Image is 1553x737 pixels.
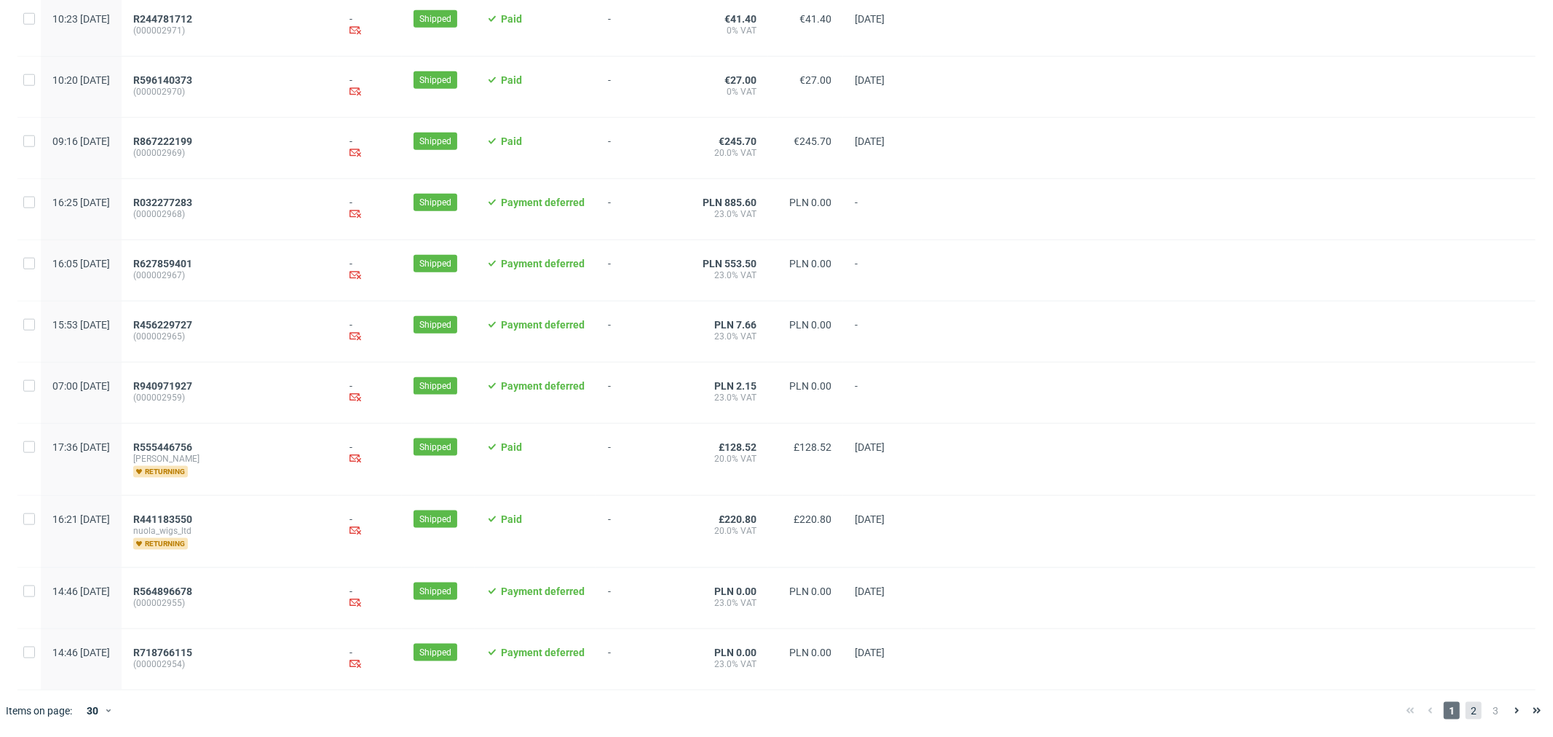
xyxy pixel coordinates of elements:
span: £128.52 [719,441,756,453]
span: Shipped [419,74,451,87]
span: Shipped [419,257,451,270]
span: R555446756 [133,441,192,453]
span: Payment deferred [501,197,585,208]
span: 1 [1444,702,1460,720]
span: [DATE] [855,647,885,658]
span: PLN 0.00 [714,647,756,658]
span: £220.80 [794,513,831,525]
span: (000002971) [133,25,326,36]
span: Shipped [419,135,451,148]
span: R867222199 [133,135,192,147]
span: PLN 553.50 [703,258,756,269]
span: Paid [501,13,522,25]
span: 23.0% VAT [703,208,756,220]
span: 15:53 [DATE] [52,319,110,331]
span: €41.40 [724,13,756,25]
div: - [349,258,390,283]
span: PLN 0.00 [789,258,831,269]
span: R441183550 [133,513,192,525]
span: Paid [501,513,522,525]
a: R718766115 [133,647,195,658]
span: PLN 885.60 [703,197,756,208]
a: R867222199 [133,135,195,147]
span: 3 [1487,702,1503,720]
span: (000002955) [133,597,326,609]
a: R940971927 [133,380,195,392]
span: - [608,197,679,222]
span: Shipped [419,513,451,526]
span: (000002959) [133,392,326,403]
span: €41.40 [799,13,831,25]
div: - [349,647,390,672]
span: 16:25 [DATE] [52,197,110,208]
span: 10:20 [DATE] [52,74,110,86]
span: Shipped [419,379,451,393]
span: Paid [501,441,522,453]
span: 20.0% VAT [703,453,756,465]
span: - [855,380,910,406]
a: R555446756 [133,441,195,453]
span: R456229727 [133,319,192,331]
span: Items on page: [6,703,72,718]
span: 0% VAT [703,86,756,98]
span: [DATE] [855,513,885,525]
span: R718766115 [133,647,192,658]
span: Paid [501,74,522,86]
span: - [608,74,679,100]
span: Payment deferred [501,586,585,597]
span: R564896678 [133,586,192,597]
span: returning [133,466,188,478]
a: R441183550 [133,513,195,525]
span: 14:46 [DATE] [52,647,110,658]
div: - [349,197,390,222]
span: 23.0% VAT [703,658,756,670]
span: €27.00 [799,74,831,86]
span: returning [133,538,188,550]
span: [DATE] [855,13,885,25]
span: Shipped [419,318,451,331]
a: R456229727 [133,319,195,331]
a: R596140373 [133,74,195,86]
span: R244781712 [133,13,192,25]
span: PLN 0.00 [789,380,831,392]
span: - [608,441,679,478]
span: PLN 0.00 [789,586,831,597]
a: R032277283 [133,197,195,208]
span: - [608,647,679,672]
span: €245.70 [719,135,756,147]
span: [DATE] [855,135,885,147]
span: - [608,513,679,550]
span: - [608,13,679,39]
span: [DATE] [855,74,885,86]
span: (000002967) [133,269,326,281]
span: PLN 7.66 [714,319,756,331]
span: 2 [1466,702,1482,720]
span: - [608,319,679,344]
a: R627859401 [133,258,195,269]
span: - [608,135,679,161]
span: nuola_wigs_ltd [133,525,326,537]
span: - [608,258,679,283]
span: - [608,586,679,611]
div: - [349,13,390,39]
span: Payment deferred [501,647,585,658]
span: R940971927 [133,380,192,392]
span: R596140373 [133,74,192,86]
span: 23.0% VAT [703,331,756,342]
div: - [349,586,390,611]
span: 23.0% VAT [703,597,756,609]
span: Payment deferred [501,258,585,269]
span: €245.70 [794,135,831,147]
span: - [608,380,679,406]
span: Shipped [419,585,451,598]
span: Shipped [419,646,451,659]
span: 16:05 [DATE] [52,258,110,269]
a: R564896678 [133,586,195,597]
span: £128.52 [794,441,831,453]
span: PLN 0.00 [789,319,831,331]
span: Paid [501,135,522,147]
span: 16:21 [DATE] [52,513,110,525]
span: 0% VAT [703,25,756,36]
span: Shipped [419,441,451,454]
span: €27.00 [724,74,756,86]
